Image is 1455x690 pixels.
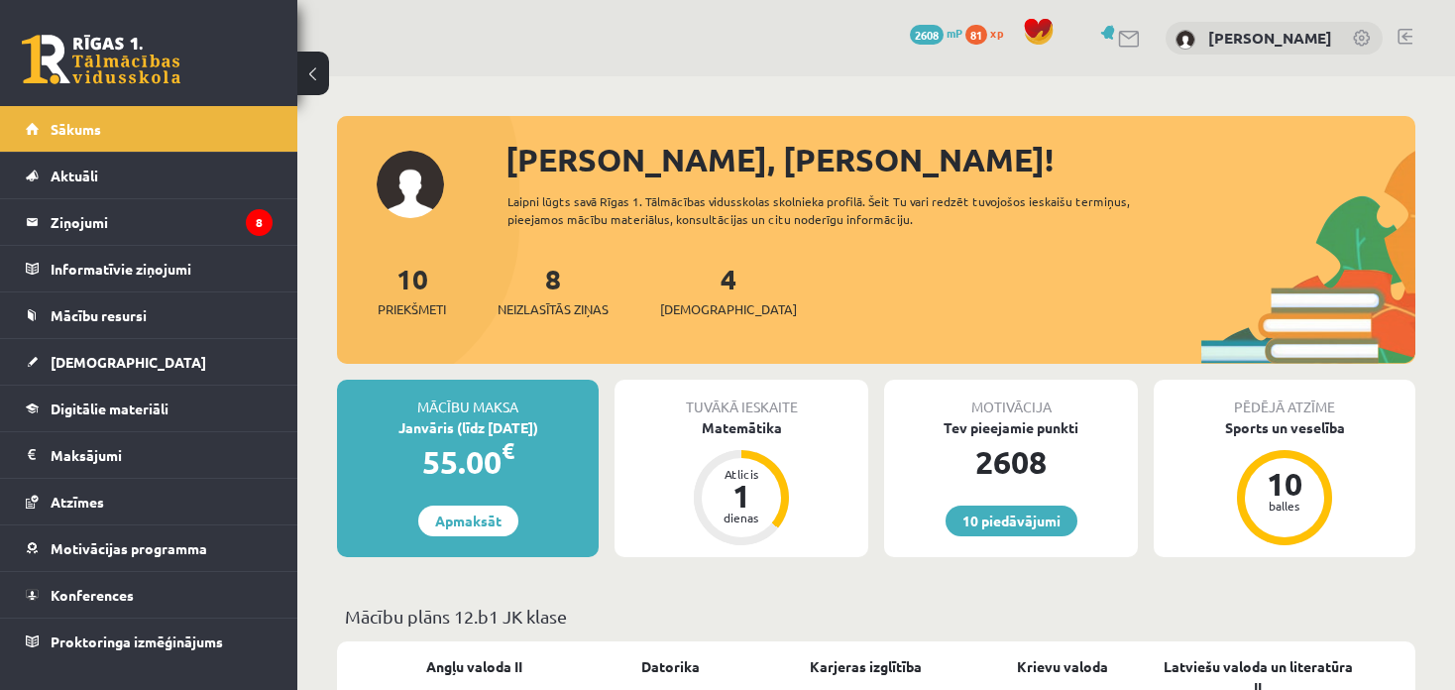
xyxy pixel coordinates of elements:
[51,432,273,478] legend: Maksājumi
[418,506,518,536] a: Apmaksāt
[1208,28,1332,48] a: [PERSON_NAME]
[660,299,797,319] span: [DEMOGRAPHIC_DATA]
[641,656,700,677] a: Datorika
[1154,417,1415,438] div: Sports un veselība
[378,261,446,319] a: 10Priekšmeti
[26,246,273,291] a: Informatīvie ziņojumi
[947,25,962,41] span: mP
[1154,380,1415,417] div: Pēdējā atzīme
[712,512,771,523] div: dienas
[26,619,273,664] a: Proktoringa izmēģinājums
[51,632,223,650] span: Proktoringa izmēģinājums
[337,438,599,486] div: 55.00
[26,339,273,385] a: [DEMOGRAPHIC_DATA]
[246,209,273,236] i: 8
[884,438,1138,486] div: 2608
[345,603,1407,630] p: Mācību plāns 12.b1 JK klase
[1175,30,1195,50] img: Anastasija Badajeva
[26,106,273,152] a: Sākums
[990,25,1003,41] span: xp
[884,417,1138,438] div: Tev pieejamie punkti
[26,153,273,198] a: Aktuāli
[810,656,922,677] a: Karjeras izglītība
[505,136,1415,183] div: [PERSON_NAME], [PERSON_NAME]!
[910,25,962,41] a: 2608 mP
[337,380,599,417] div: Mācību maksa
[51,539,207,557] span: Motivācijas programma
[26,199,273,245] a: Ziņojumi8
[712,468,771,480] div: Atlicis
[507,192,1155,228] div: Laipni lūgts savā Rīgas 1. Tālmācības vidusskolas skolnieka profilā. Šeit Tu vari redzēt tuvojošo...
[51,246,273,291] legend: Informatīvie ziņojumi
[26,386,273,431] a: Digitālie materiāli
[615,417,868,548] a: Matemātika Atlicis 1 dienas
[26,432,273,478] a: Maksājumi
[26,525,273,571] a: Motivācijas programma
[378,299,446,319] span: Priekšmeti
[51,353,206,371] span: [DEMOGRAPHIC_DATA]
[51,199,273,245] legend: Ziņojumi
[712,480,771,512] div: 1
[51,306,147,324] span: Mācību resursi
[965,25,987,45] span: 81
[26,479,273,524] a: Atzīmes
[51,120,101,138] span: Sākums
[51,400,168,417] span: Digitālie materiāli
[884,380,1138,417] div: Motivācija
[337,417,599,438] div: Janvāris (līdz [DATE])
[498,261,609,319] a: 8Neizlasītās ziņas
[910,25,944,45] span: 2608
[946,506,1077,536] a: 10 piedāvājumi
[1154,417,1415,548] a: Sports un veselība 10 balles
[426,656,522,677] a: Angļu valoda II
[502,436,514,465] span: €
[1017,656,1108,677] a: Krievu valoda
[615,417,868,438] div: Matemātika
[615,380,868,417] div: Tuvākā ieskaite
[51,493,104,511] span: Atzīmes
[51,586,134,604] span: Konferences
[1255,500,1314,512] div: balles
[26,292,273,338] a: Mācību resursi
[660,261,797,319] a: 4[DEMOGRAPHIC_DATA]
[51,167,98,184] span: Aktuāli
[26,572,273,618] a: Konferences
[498,299,609,319] span: Neizlasītās ziņas
[965,25,1013,41] a: 81 xp
[1255,468,1314,500] div: 10
[22,35,180,84] a: Rīgas 1. Tālmācības vidusskola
